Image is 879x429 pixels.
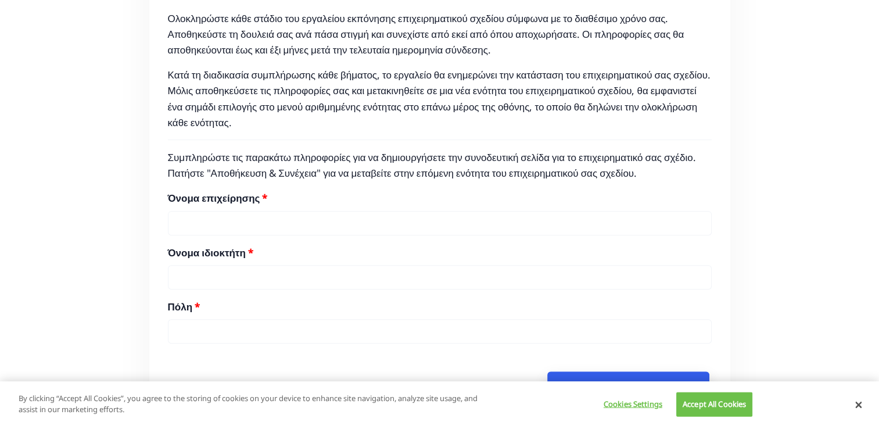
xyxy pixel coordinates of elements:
[168,149,712,181] p: Συμπληρώστε τις παρακάτω πληροφορίες για να δημιουργήσετε την συνοδευτική σελίδα για το επιχειρημ...
[594,393,666,416] button: Cookies Settings
[676,392,752,417] button: Accept All Cookies
[547,371,709,403] button: Αποθήκευση και συνέχεια
[168,245,253,260] label: Όνομα ιδιοκτήτη
[855,400,862,410] button: Close
[168,67,712,130] p: Κατά τη διαδικασία συμπλήρωσης κάθε βήματος, το εργαλείο θα ενημερώνει την κατάσταση του επιχειρη...
[19,393,483,416] p: By clicking “Accept All Cookies”, you agree to the storing of cookies on your device to enhance s...
[168,299,200,314] label: Πόλη
[168,190,268,206] label: Όνομα επιχείρησης
[168,10,712,58] p: Ολοκληρώστε κάθε στάδιο του εργαλείου εκπόνησης επιχειρηματικού σχεδίου σύμφωνα με το διαθέσιμο χ...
